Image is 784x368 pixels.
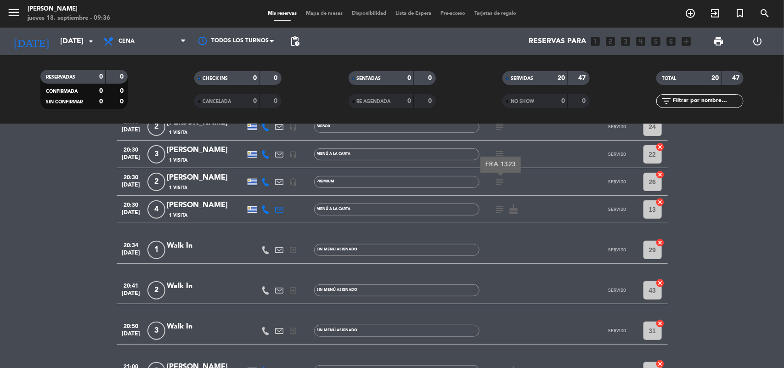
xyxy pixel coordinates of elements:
i: turned_in_not [734,8,745,19]
span: Sin menú asignado [317,288,358,292]
span: RESERVADAS [46,75,75,79]
strong: 0 [120,88,125,94]
span: [DATE] [120,154,143,165]
strong: 0 [253,98,257,104]
span: [DATE] [120,290,143,301]
strong: 0 [99,74,103,80]
i: [DATE] [7,31,56,51]
div: [PERSON_NAME] [28,5,110,14]
i: add_box [681,35,693,47]
i: headset_mic [289,150,298,159]
span: 2 [147,281,165,300]
i: exit_to_app [289,327,298,335]
span: 1 [147,241,165,259]
i: cancel [656,238,665,247]
span: SERVIDO [608,207,626,212]
i: cancel [656,198,665,207]
span: 20:30 [120,171,143,182]
input: Filtrar por nombre... [672,96,743,106]
span: SERVIDO [608,328,626,333]
div: [PERSON_NAME] [167,144,245,156]
span: SERVIDO [608,152,626,157]
span: 20:30 [120,144,143,154]
span: pending_actions [289,36,300,47]
i: menu [7,6,21,19]
span: 20:34 [120,239,143,250]
span: 3 [147,322,165,340]
strong: 0 [428,98,434,104]
span: SERVIDO [608,179,626,184]
i: looks_5 [650,35,662,47]
strong: 0 [428,75,434,81]
i: add_circle_outline [685,8,696,19]
div: jueves 18. septiembre - 09:36 [28,14,110,23]
i: headset_mic [289,123,298,131]
div: [PERSON_NAME] [167,199,245,211]
strong: 0 [120,74,125,80]
div: Walk In [167,240,245,252]
i: subject [495,176,506,187]
i: cake [508,204,519,215]
i: arrow_drop_down [85,36,96,47]
span: Disponibilidad [347,11,391,16]
span: CANCELADA [203,99,231,104]
i: subject [495,149,506,160]
i: filter_list [661,96,672,107]
i: cancel [656,319,665,328]
span: 1 Visita [169,157,188,164]
span: PREMIUM [317,180,335,183]
i: subject [495,121,506,132]
strong: 0 [99,98,103,105]
button: SERVIDO [594,118,640,136]
span: [DATE] [120,209,143,220]
span: SERVIDO [608,124,626,129]
i: exit_to_app [289,286,298,294]
button: SERVIDO [594,173,640,191]
span: Sin menú asignado [317,328,358,332]
button: SERVIDO [594,322,640,340]
i: looks_one [590,35,602,47]
button: SERVIDO [594,145,640,164]
span: [DATE] [120,331,143,341]
span: 2 [147,173,165,191]
i: looks_6 [666,35,677,47]
span: 1 Visita [169,212,188,219]
strong: 20 [558,75,565,81]
span: RE AGENDADA [357,99,391,104]
span: MENÚ A LA CARTA [317,152,351,156]
strong: 47 [733,75,742,81]
span: Mapa de mesas [301,11,347,16]
i: exit_to_app [289,246,298,254]
button: menu [7,6,21,23]
button: SERVIDO [594,200,640,219]
i: cancel [656,278,665,288]
span: 3 [147,145,165,164]
span: 20:30 [120,199,143,209]
strong: 0 [407,75,411,81]
i: power_settings_new [752,36,763,47]
span: SIN CONFIRMAR [46,100,83,104]
span: MENÚ A LA CARTA [317,207,351,211]
strong: 0 [582,98,587,104]
span: SERVIDO [608,288,626,293]
strong: 20 [712,75,719,81]
i: cancel [656,170,665,179]
strong: 0 [253,75,257,81]
div: Walk In [167,321,245,333]
span: SENTADAS [357,76,381,81]
span: Pre-acceso [436,11,470,16]
span: TOTAL [662,76,676,81]
i: exit_to_app [710,8,721,19]
span: print [713,36,724,47]
button: SERVIDO [594,281,640,300]
strong: 47 [578,75,587,81]
i: search [759,8,770,19]
span: 20:50 [120,320,143,331]
div: LOG OUT [738,28,777,55]
strong: 0 [99,88,103,94]
strong: 0 [120,98,125,105]
span: [DATE] [120,182,143,192]
span: CONFIRMADA [46,89,78,94]
span: Mis reservas [263,11,301,16]
div: [PERSON_NAME] [167,172,245,184]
